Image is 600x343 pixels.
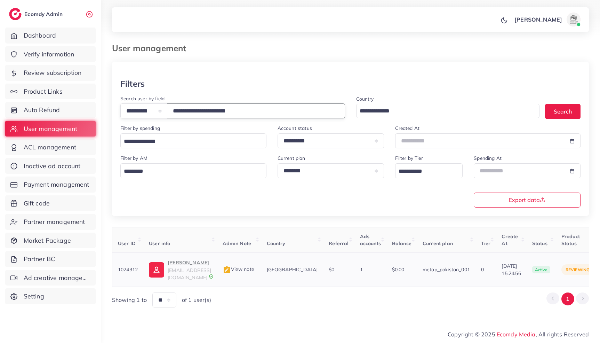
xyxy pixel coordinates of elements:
span: Setting [24,292,44,301]
h3: User management [112,43,192,53]
span: , All rights Reserved [536,330,589,338]
span: Market Package [24,236,71,245]
button: Go to page 1 [561,293,574,305]
span: User management [24,124,77,133]
div: Search for option [395,163,463,178]
span: Inactive ad account [24,162,81,171]
a: ACL management [5,139,96,155]
a: [PERSON_NAME][EMAIL_ADDRESS][DOMAIN_NAME] [149,258,211,281]
span: of 1 user(s) [182,296,211,304]
a: Setting [5,288,96,304]
input: Search for option [121,136,257,147]
span: [EMAIL_ADDRESS][DOMAIN_NAME] [168,267,211,280]
span: Ads accounts [360,233,381,247]
div: Search for option [120,133,266,148]
span: Payment management [24,180,89,189]
img: ic-user-info.36bf1079.svg [149,262,164,278]
a: logoEcomdy Admin [9,8,64,20]
input: Search for option [357,106,531,117]
div: Search for option [356,104,540,118]
label: Country [356,95,374,102]
span: active [532,266,550,274]
button: Search [545,104,581,119]
a: Ad creative management [5,270,96,286]
span: Showing 1 to [112,296,147,304]
p: [PERSON_NAME] [514,15,562,24]
span: User info [149,240,170,247]
span: 0 [481,266,484,273]
a: Inactive ad account [5,158,96,174]
span: Auto Refund [24,106,60,115]
img: admin_note.cdd0b510.svg [223,266,231,274]
input: Search for option [121,166,257,177]
h3: Filters [120,79,145,89]
span: 1 [360,266,363,273]
a: Product Links [5,84,96,100]
p: [PERSON_NAME] [168,258,211,267]
span: Balance [392,240,411,247]
span: Copyright © 2025 [448,330,589,338]
span: Ad creative management [24,273,90,282]
a: Review subscription [5,65,96,81]
span: Admin Note [223,240,251,247]
a: User management [5,121,96,137]
label: Account status [278,125,312,132]
label: Filter by AM [120,155,147,162]
img: avatar [567,13,581,26]
a: Verify information [5,46,96,62]
label: Current plan [278,155,305,162]
span: Referral [329,240,349,247]
a: Ecomdy Media [497,331,536,338]
span: Product Status [561,233,580,247]
span: Current plan [423,240,453,247]
span: Verify information [24,50,74,59]
span: Tier [481,240,491,247]
ul: Pagination [546,293,589,305]
button: Export data [474,193,581,208]
span: Status [532,240,547,247]
a: Partner BC [5,251,96,267]
span: Product Links [24,87,63,96]
label: Search user by field [120,95,165,102]
span: metap_pakistan_001 [423,266,470,273]
span: [GEOGRAPHIC_DATA] [267,266,318,273]
span: Country [267,240,286,247]
span: reviewing [566,267,590,272]
a: Dashboard [5,28,96,44]
span: $0.00 [392,266,405,273]
label: Created At [395,125,419,132]
span: Partner BC [24,255,55,264]
a: Market Package [5,233,96,249]
span: Export data [509,197,545,203]
label: Spending At [474,155,502,162]
span: [DATE] 15:24:56 [502,263,521,277]
span: ACL management [24,143,76,152]
span: Create At [502,233,518,247]
h2: Ecomdy Admin [24,11,64,17]
span: Partner management [24,217,85,226]
a: Partner management [5,214,96,230]
img: 9CAL8B2pu8EFxCJHYAAAAldEVYdGRhdGU6Y3JlYXRlADIwMjItMTItMDlUMDQ6NTg6MzkrMDA6MDBXSlgLAAAAJXRFWHRkYXR... [209,274,214,279]
span: Review subscription [24,68,82,77]
label: Filter by spending [120,125,160,132]
span: 1024312 [118,266,138,273]
img: logo [9,8,22,20]
span: View note [223,266,254,272]
a: Payment management [5,177,96,193]
span: User ID [118,240,136,247]
span: Gift code [24,199,50,208]
a: Gift code [5,195,96,211]
span: $0 [329,266,334,273]
a: Auto Refund [5,102,96,118]
div: Search for option [120,163,266,178]
span: Dashboard [24,31,56,40]
a: [PERSON_NAME]avatar [511,13,583,26]
label: Filter by Tier [395,155,423,162]
input: Search for option [396,166,454,177]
